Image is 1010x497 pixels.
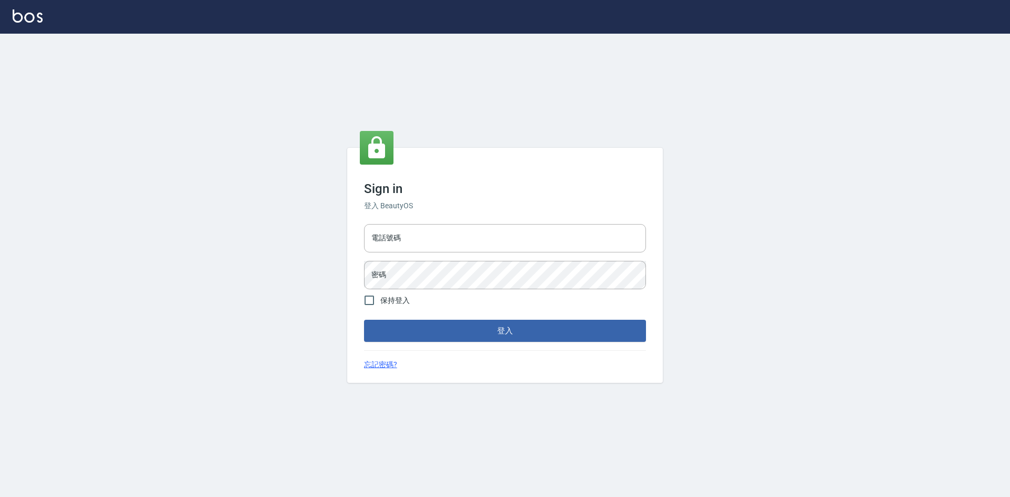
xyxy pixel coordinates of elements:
h3: Sign in [364,181,646,196]
img: Logo [13,9,43,23]
h6: 登入 BeautyOS [364,200,646,211]
a: 忘記密碼? [364,359,397,370]
button: 登入 [364,320,646,342]
span: 保持登入 [380,295,410,306]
